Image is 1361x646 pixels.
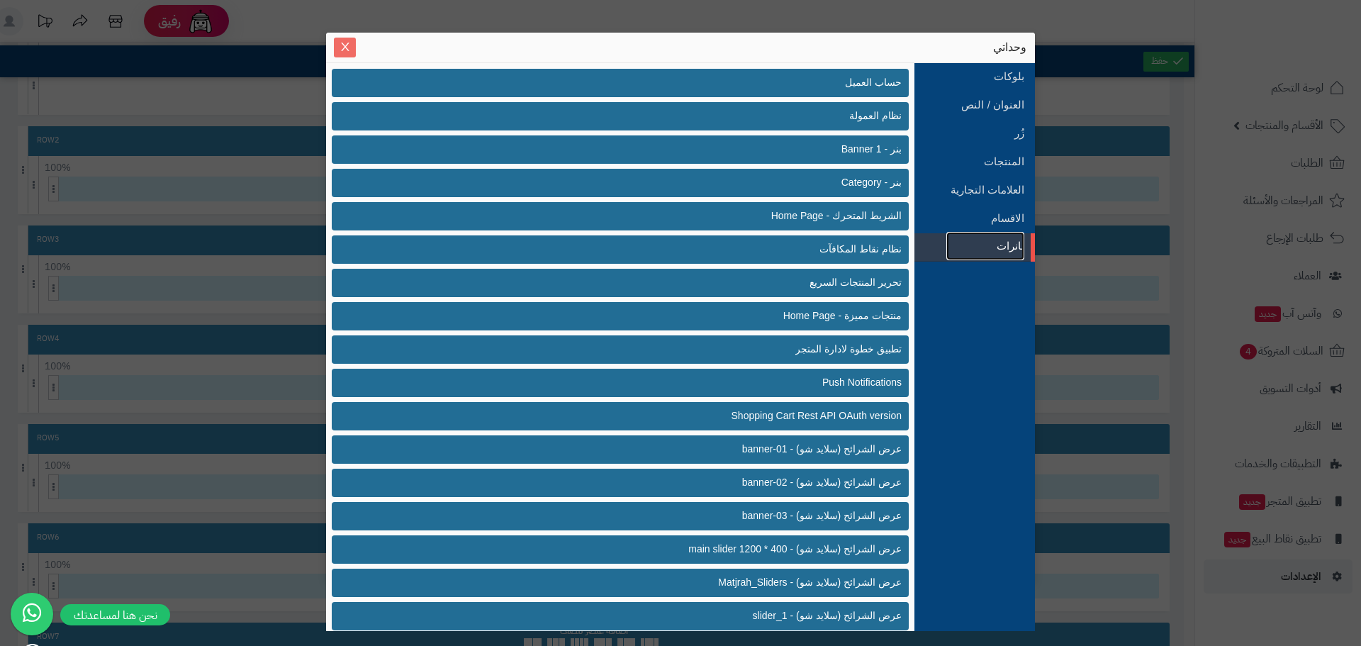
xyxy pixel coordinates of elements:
span: Push Notifications [822,375,902,390]
a: العنوان / النص [946,91,1024,119]
a: عرض الشرائح (سلايد شو) - slider_1 [381,603,909,630]
a: عرض الشرائح (سلايد شو) - banner-02 [381,469,909,496]
a: عرض الشرائح (سلايد شو) - banner-03 [381,503,909,530]
a: عرض الشرائح (سلايد شو) - main slider 1200 * 400 [381,536,909,563]
a: عرض الشرائح (سلايد شو) - banner-01 [381,436,909,463]
span: عرض الشرائح (سلايد شو) - banner-02 [742,475,902,490]
a: بنر - Banner 1 [381,136,909,163]
span: نظام نقاط المكافآت [819,242,902,257]
span: Shopping Cart Rest API OAuth version [732,408,902,423]
span: عرض الشرائح (سلايد شو) - Matjrah_Sliders [718,575,902,590]
span: عرض الشرائح (سلايد شو) - main slider 1200 * 400 [688,542,902,557]
a: الشريط المتحرك - Home Page [381,203,909,230]
button: Close [334,38,356,57]
a: منتجات مميزة - Home Page [381,303,909,330]
a: بلوكات [946,62,1024,91]
span: تطبيق خطوة لادارة المتجر [795,342,902,357]
a: تطبيق خطوة لادارة المتجر [381,336,909,363]
a: Push Notifications [381,369,909,396]
span: حساب العميل [845,75,902,90]
a: المنتجات [946,147,1024,176]
a: عرض الشرائح (سلايد شو) - Matjrah_Sliders [381,569,909,596]
a: Shopping Cart Rest API OAuth version [381,403,909,430]
span: عرض الشرائح (سلايد شو) - slider_1 [753,608,902,623]
span: عرض الشرائح (سلايد شو) - banner-01 [742,442,902,457]
a: نظام العمولة [381,103,909,130]
a: بنر - Category [381,169,909,196]
a: نظام نقاط المكافآت [381,236,909,263]
span: الشريط المتحرك - Home Page [771,208,902,223]
a: حساب العميل [381,69,909,96]
span: بنر - Category [841,175,902,190]
a: العلامات التجارية [946,176,1024,204]
a: زُر [946,119,1024,147]
a: بانرات [946,232,1024,260]
a: الاقسام [946,204,1024,233]
span: بنر - Banner 1 [841,142,902,157]
span: تحرير المنتجات السريع [810,275,902,290]
div: وحداتي [335,40,1026,55]
span: عرض الشرائح (سلايد شو) - banner-03 [742,508,902,523]
span: منتجات مميزة - Home Page [783,308,902,323]
span: نظام العمولة [849,108,902,123]
a: تحرير المنتجات السريع [381,269,909,296]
